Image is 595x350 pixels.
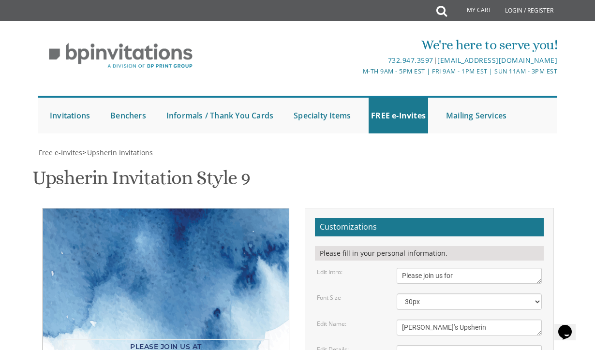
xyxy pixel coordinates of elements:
[211,66,557,76] div: M-Th 9am - 5pm EST | Fri 9am - 1pm EST | Sun 11am - 3pm EST
[291,98,353,133] a: Specialty Items
[317,268,342,276] label: Edit Intro:
[38,148,82,157] a: Free e-Invites
[315,246,544,261] div: Please fill in your personal information.
[82,148,153,157] span: >
[315,218,544,236] h2: Customizations
[388,56,433,65] a: 732.947.3597
[397,320,542,335] textarea: [PERSON_NAME]’s Upsherin
[317,293,341,302] label: Font Size
[47,98,92,133] a: Invitations
[444,98,509,133] a: Mailing Services
[211,55,557,66] div: |
[32,167,250,196] h1: Upsherin Invitation Style 9
[87,148,153,157] span: Upsherin Invitations
[211,35,557,55] div: We're here to serve you!
[38,36,204,76] img: BP Invitation Loft
[554,311,585,340] iframe: chat widget
[108,98,149,133] a: Benchers
[164,98,276,133] a: Informals / Thank You Cards
[397,268,542,284] textarea: Please join us at
[86,148,153,157] a: Upsherin Invitations
[437,56,557,65] a: [EMAIL_ADDRESS][DOMAIN_NAME]
[39,148,82,157] span: Free e-Invites
[317,320,346,328] label: Edit Name:
[446,1,498,20] a: My Cart
[369,98,428,133] a: FREE e-Invites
